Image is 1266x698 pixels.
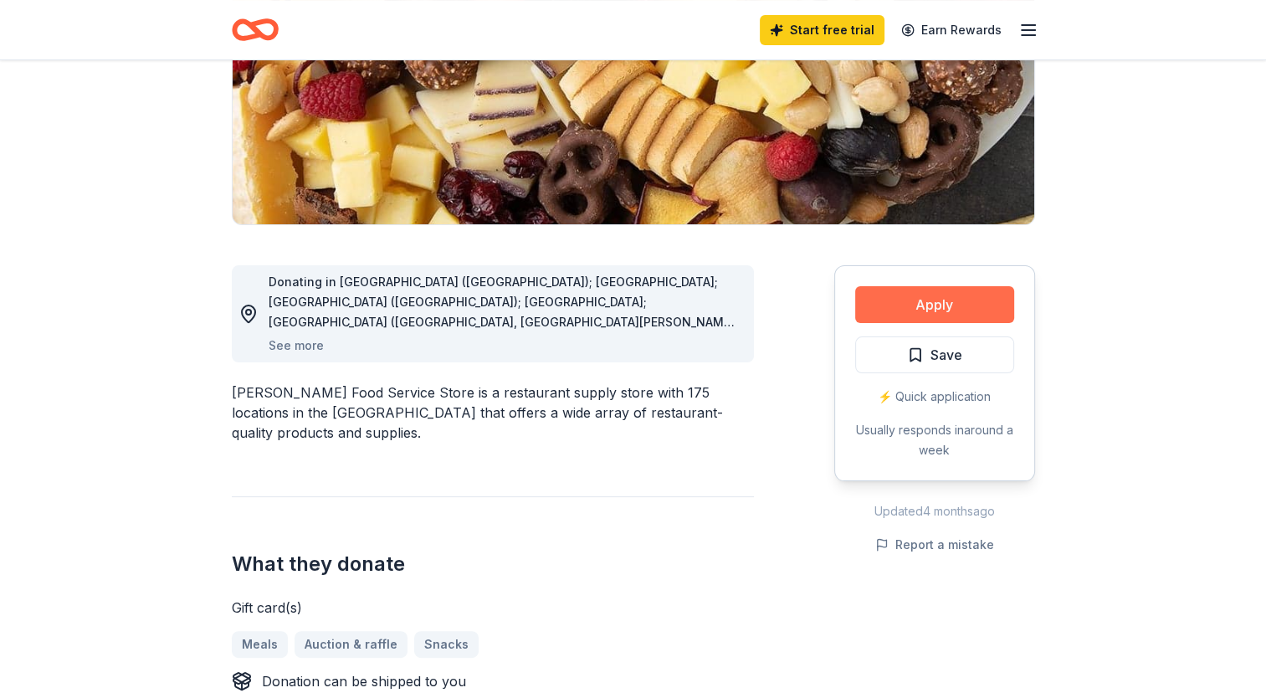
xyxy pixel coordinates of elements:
button: Report a mistake [875,535,994,555]
a: Earn Rewards [891,15,1012,45]
button: Save [855,336,1014,373]
a: Start free trial [760,15,884,45]
div: Usually responds in around a week [855,420,1014,460]
div: [PERSON_NAME] Food Service Store is a restaurant supply store with 175 locations in the [GEOGRAPH... [232,382,754,443]
button: Apply [855,286,1014,323]
div: Gift card(s) [232,598,754,618]
div: Updated 4 months ago [834,501,1035,521]
div: Donation can be shipped to you [262,671,466,691]
span: Save [930,344,962,366]
button: See more [269,336,324,356]
div: ⚡️ Quick application [855,387,1014,407]
h2: What they donate [232,551,754,577]
a: Home [232,10,279,49]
